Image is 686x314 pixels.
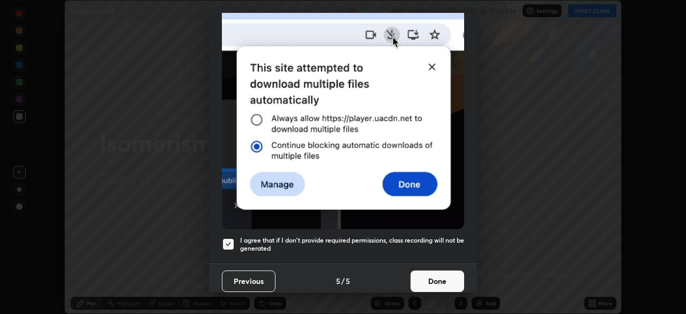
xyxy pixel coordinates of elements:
button: Done [411,271,464,292]
button: Previous [222,271,275,292]
h4: 5 [346,275,350,287]
h5: I agree that if I don't provide required permissions, class recording will not be generated [240,236,464,253]
h4: 5 [336,275,340,287]
h4: / [341,275,345,287]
